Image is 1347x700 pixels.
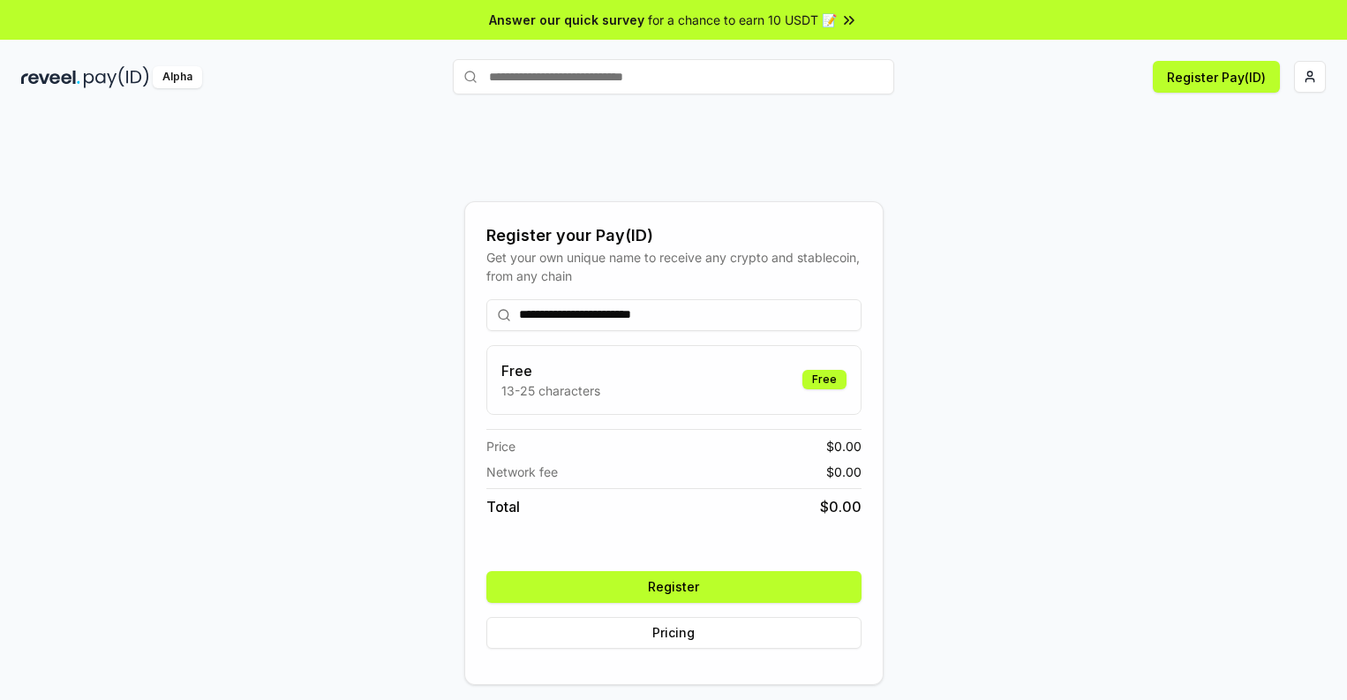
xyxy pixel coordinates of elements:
[501,360,600,381] h3: Free
[486,571,862,603] button: Register
[826,437,862,455] span: $ 0.00
[486,248,862,285] div: Get your own unique name to receive any crypto and stablecoin, from any chain
[486,223,862,248] div: Register your Pay(ID)
[486,617,862,649] button: Pricing
[84,66,149,88] img: pay_id
[802,370,847,389] div: Free
[486,463,558,481] span: Network fee
[1153,61,1280,93] button: Register Pay(ID)
[21,66,80,88] img: reveel_dark
[501,381,600,400] p: 13-25 characters
[153,66,202,88] div: Alpha
[826,463,862,481] span: $ 0.00
[486,496,520,517] span: Total
[820,496,862,517] span: $ 0.00
[648,11,837,29] span: for a chance to earn 10 USDT 📝
[486,437,515,455] span: Price
[489,11,644,29] span: Answer our quick survey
